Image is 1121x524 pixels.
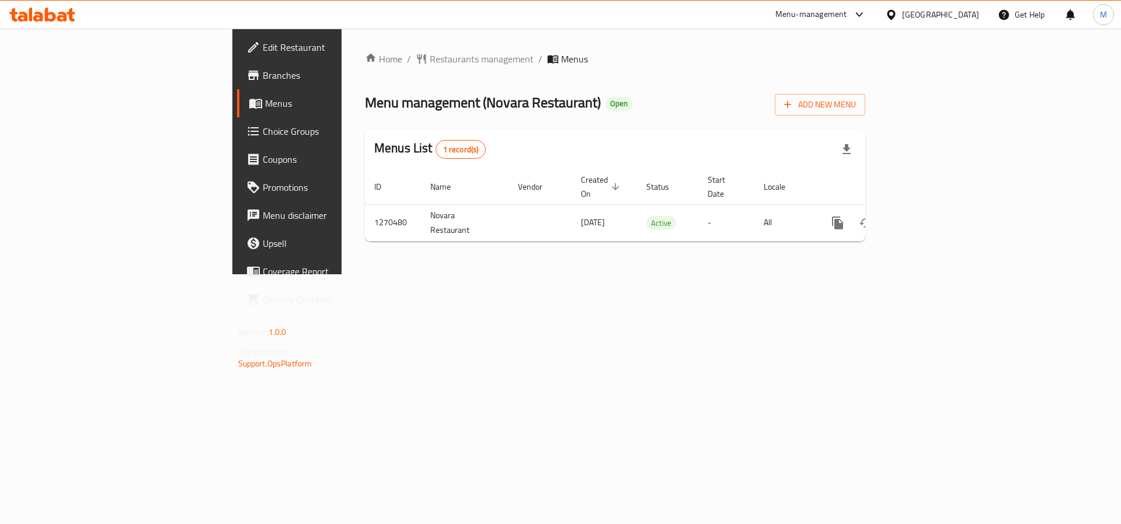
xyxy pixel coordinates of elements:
[374,180,396,194] span: ID
[365,89,601,116] span: Menu management ( Novara Restaurant )
[237,89,420,117] a: Menus
[265,96,410,110] span: Menus
[263,292,410,306] span: Grocery Checklist
[775,8,847,22] div: Menu-management
[237,201,420,229] a: Menu disclaimer
[605,99,632,109] span: Open
[365,169,945,242] table: enhanced table
[238,344,292,359] span: Get support on:
[238,356,312,371] a: Support.OpsPlatform
[416,52,534,66] a: Restaurants management
[518,180,558,194] span: Vendor
[646,180,684,194] span: Status
[263,264,410,278] span: Coverage Report
[269,324,287,340] span: 1.0.0
[646,216,676,230] span: Active
[646,216,676,230] div: Active
[263,208,410,222] span: Menu disclaimer
[1100,8,1107,21] span: M
[237,145,420,173] a: Coupons
[775,94,865,116] button: Add New Menu
[436,144,486,155] span: 1 record(s)
[824,209,852,237] button: more
[764,180,800,194] span: Locale
[263,180,410,194] span: Promotions
[430,180,466,194] span: Name
[436,140,486,159] div: Total records count
[852,209,880,237] button: Change Status
[263,152,410,166] span: Coupons
[238,324,267,340] span: Version:
[365,52,865,66] nav: breadcrumb
[237,61,420,89] a: Branches
[237,229,420,257] a: Upsell
[263,236,410,250] span: Upsell
[237,257,420,285] a: Coverage Report
[237,33,420,61] a: Edit Restaurant
[430,52,534,66] span: Restaurants management
[237,117,420,145] a: Choice Groups
[784,97,856,112] span: Add New Menu
[263,124,410,138] span: Choice Groups
[581,173,623,201] span: Created On
[708,173,740,201] span: Start Date
[263,40,410,54] span: Edit Restaurant
[538,52,542,66] li: /
[902,8,979,21] div: [GEOGRAPHIC_DATA]
[814,169,945,205] th: Actions
[561,52,588,66] span: Menus
[263,68,410,82] span: Branches
[581,215,605,230] span: [DATE]
[833,135,861,163] div: Export file
[237,173,420,201] a: Promotions
[374,139,486,159] h2: Menus List
[421,204,509,241] td: Novara Restaurant
[605,97,632,111] div: Open
[698,204,754,241] td: -
[754,204,814,241] td: All
[237,285,420,313] a: Grocery Checklist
